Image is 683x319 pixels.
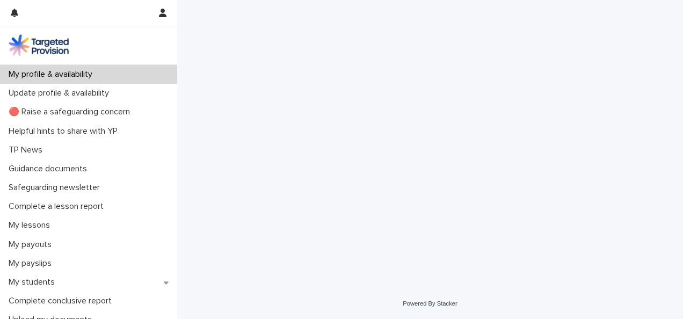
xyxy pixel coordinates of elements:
[4,258,60,269] p: My payslips
[4,183,108,193] p: Safeguarding newsletter
[403,300,457,307] a: Powered By Stacker
[4,201,112,212] p: Complete a lesson report
[9,34,69,56] img: M5nRWzHhSzIhMunXDL62
[4,69,101,79] p: My profile & availability
[4,220,59,230] p: My lessons
[4,145,51,155] p: TP News
[4,296,120,306] p: Complete conclusive report
[4,126,126,136] p: Helpful hints to share with YP
[4,277,63,287] p: My students
[4,240,60,250] p: My payouts
[4,164,96,174] p: Guidance documents
[4,107,139,117] p: 🔴 Raise a safeguarding concern
[4,88,118,98] p: Update profile & availability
